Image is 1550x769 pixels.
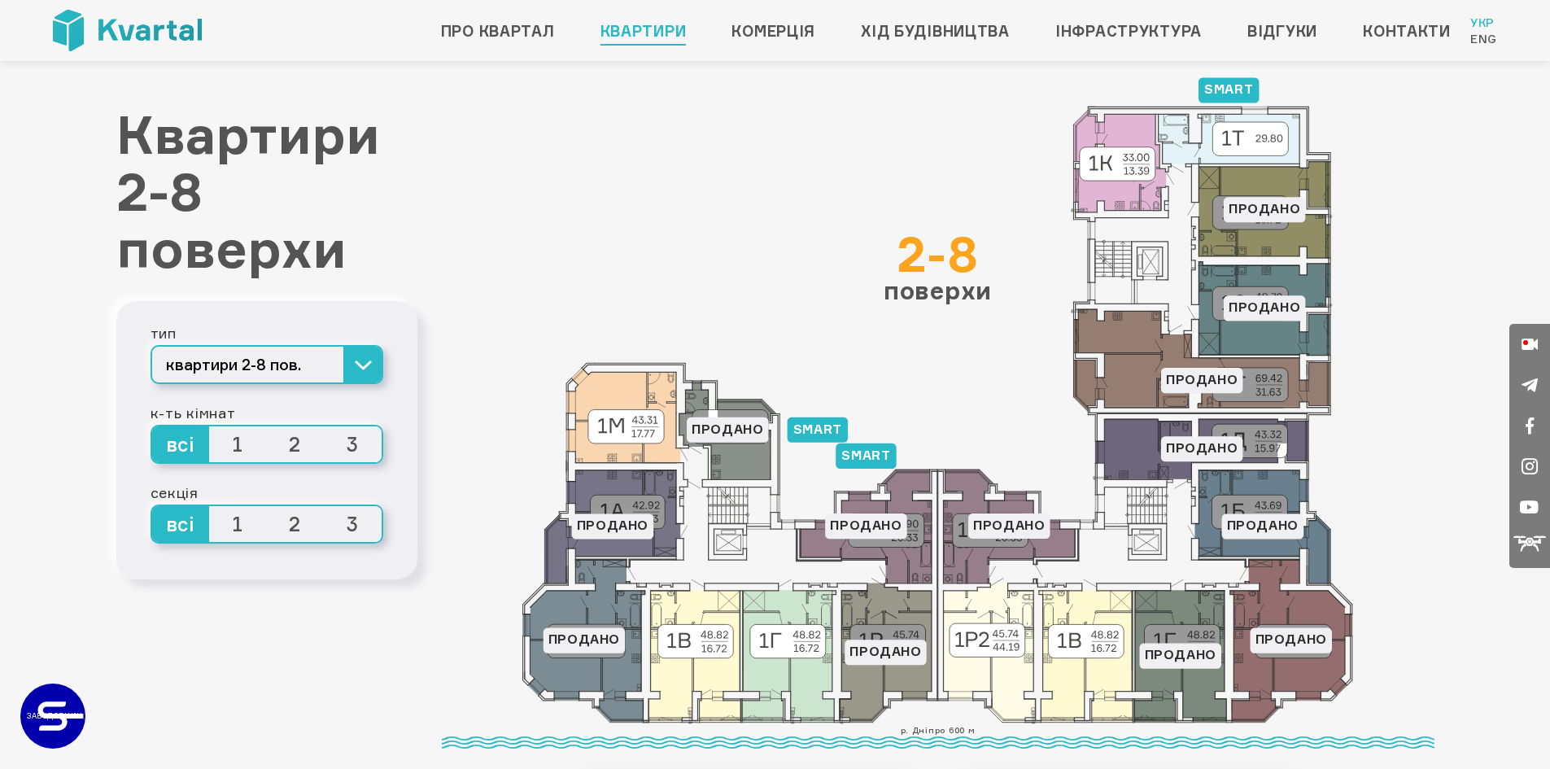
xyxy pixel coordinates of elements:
span: 1 [209,426,267,462]
span: 2 [267,426,325,462]
div: тип [151,321,383,345]
a: Хід будівництва [861,18,1010,44]
span: всі [152,506,210,542]
a: Інфраструктура [1055,18,1202,44]
div: р. Дніпро 600 м [442,723,1434,749]
a: Контакти [1363,18,1451,44]
a: Комерція [731,18,815,44]
div: секція [151,480,383,505]
a: Укр [1470,15,1497,31]
div: поверхи [884,229,992,303]
a: ЗАБУДОВНИК [20,684,85,749]
img: Kvartal [53,10,202,51]
a: Квартири [600,18,687,44]
h1: Квартири 2-8 поверхи [116,106,417,277]
a: Eng [1470,31,1497,47]
span: 3 [324,426,382,462]
span: всі [152,426,210,462]
a: Про квартал [441,18,555,44]
div: к-ть кімнат [151,400,383,425]
div: 2-8 [884,229,992,278]
button: квартири 2-8 пов. [151,345,383,384]
text: ЗАБУДОВНИК [27,711,82,720]
span: 2 [267,506,325,542]
span: 3 [324,506,382,542]
span: 1 [209,506,267,542]
a: Відгуки [1247,18,1317,44]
